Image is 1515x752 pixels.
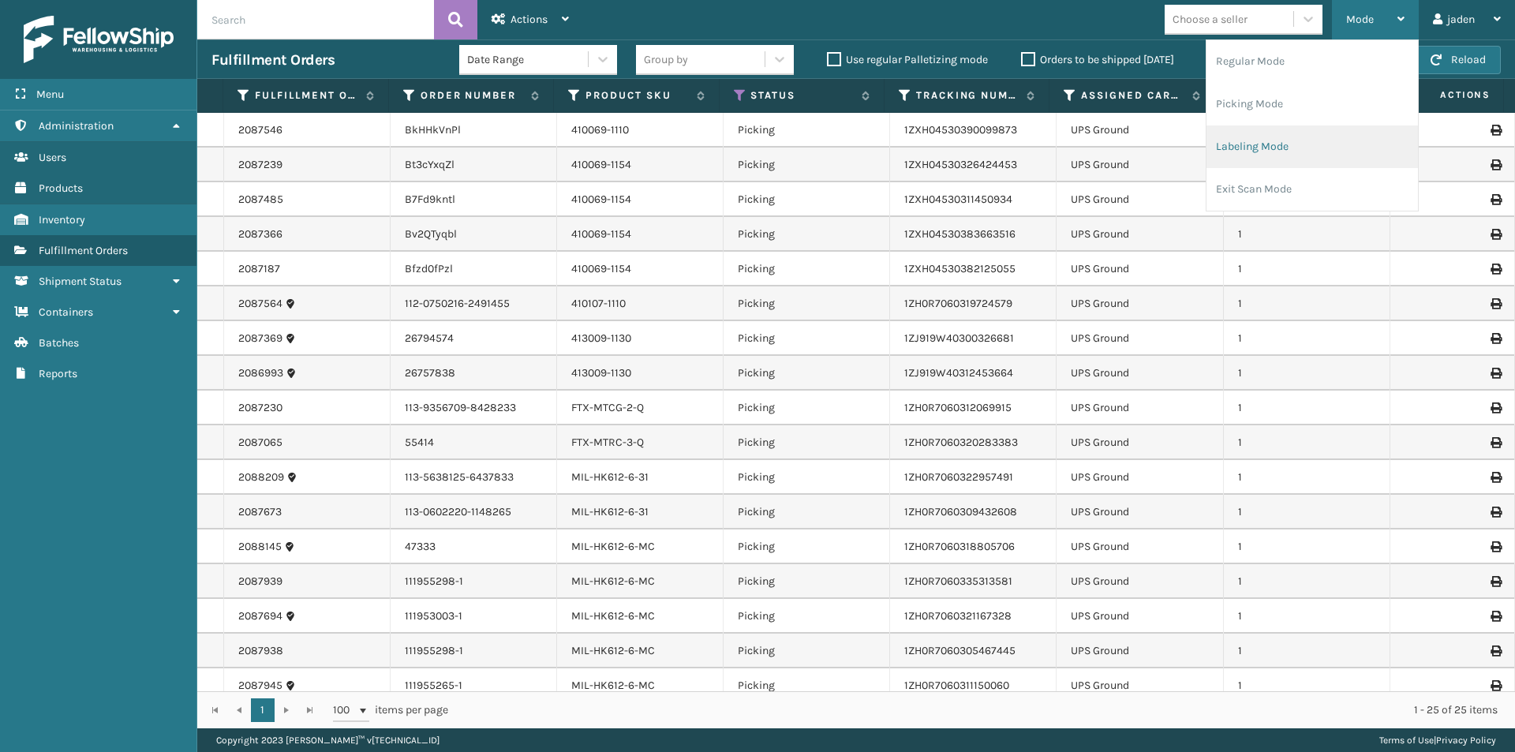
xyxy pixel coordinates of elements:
[39,305,93,319] span: Containers
[238,365,283,381] a: 2086993
[1173,11,1248,28] div: Choose a seller
[391,529,557,564] td: 47333
[1385,82,1500,108] span: Actions
[1491,611,1500,622] i: Print Label
[1224,286,1390,321] td: 1
[1224,495,1390,529] td: 1
[1057,529,1223,564] td: UPS Ground
[391,217,557,252] td: Bv2QTyqbl
[238,192,283,208] a: 2087485
[1224,634,1390,668] td: 1
[724,113,890,148] td: Picking
[1057,599,1223,634] td: UPS Ground
[1057,391,1223,425] td: UPS Ground
[391,564,557,599] td: 111955298-1
[39,119,114,133] span: Administration
[238,226,282,242] a: 2087366
[1057,286,1223,321] td: UPS Ground
[333,702,357,718] span: 100
[39,367,77,380] span: Reports
[1057,495,1223,529] td: UPS Ground
[1057,113,1223,148] td: UPS Ground
[511,13,548,26] span: Actions
[724,529,890,564] td: Picking
[39,244,128,257] span: Fulfillment Orders
[1491,437,1500,448] i: Print Label
[904,679,1009,692] a: 1ZH0R7060311150060
[1379,728,1496,752] div: |
[391,425,557,460] td: 55414
[1491,507,1500,518] i: Print Label
[1491,333,1500,344] i: Print Label
[904,158,1017,171] a: 1ZXH04530326424453
[1491,368,1500,379] i: Print Label
[724,599,890,634] td: Picking
[571,193,631,206] a: 410069-1154
[1057,148,1223,182] td: UPS Ground
[827,53,988,66] label: Use regular Palletizing mode
[391,599,557,634] td: 111953003-1
[1491,402,1500,413] i: Print Label
[39,181,83,195] span: Products
[1224,529,1390,564] td: 1
[904,470,1013,484] a: 1ZH0R7060322957491
[1224,425,1390,460] td: 1
[391,668,557,703] td: 111955265-1
[216,728,440,752] p: Copyright 2023 [PERSON_NAME]™ v [TECHNICAL_ID]
[391,252,557,286] td: Bfzd0fPzl
[211,51,335,69] h3: Fulfillment Orders
[1224,599,1390,634] td: 1
[904,505,1017,518] a: 1ZH0R7060309432608
[904,331,1014,345] a: 1ZJ919W40300326681
[1491,541,1500,552] i: Print Label
[1057,217,1223,252] td: UPS Ground
[391,113,557,148] td: BkHHkVnPl
[391,148,557,182] td: Bt3cYxqZl
[391,321,557,356] td: 26794574
[39,151,66,164] span: Users
[391,495,557,529] td: 113-0602220-1148265
[238,539,282,555] a: 2088145
[421,88,523,103] label: Order Number
[1491,645,1500,657] i: Print Label
[1057,252,1223,286] td: UPS Ground
[724,460,890,495] td: Picking
[238,261,280,277] a: 2087187
[238,122,282,138] a: 2087546
[904,644,1016,657] a: 1ZH0R7060305467445
[724,634,890,668] td: Picking
[724,425,890,460] td: Picking
[39,213,85,226] span: Inventory
[1224,252,1390,286] td: 1
[904,366,1013,380] a: 1ZJ919W40312453664
[1416,46,1501,74] button: Reload
[391,182,557,217] td: B7Fd9kntl
[1021,53,1174,66] label: Orders to be shipped [DATE]
[1379,735,1434,746] a: Terms of Use
[724,148,890,182] td: Picking
[1491,680,1500,691] i: Print Label
[1057,460,1223,495] td: UPS Ground
[571,574,655,588] a: MIL-HK612-6-MC
[724,217,890,252] td: Picking
[36,88,64,101] span: Menu
[238,574,282,589] a: 2087939
[238,331,282,346] a: 2087369
[1206,83,1418,125] li: Picking Mode
[904,297,1012,310] a: 1ZH0R7060319724579
[571,123,629,137] a: 410069-1110
[571,609,655,623] a: MIL-HK612-6-MC
[724,356,890,391] td: Picking
[1224,564,1390,599] td: 1
[571,401,644,414] a: FTX-MTCG-2-Q
[391,634,557,668] td: 111955298-1
[724,286,890,321] td: Picking
[571,158,631,171] a: 410069-1154
[1224,391,1390,425] td: 1
[585,88,688,103] label: Product SKU
[904,123,1017,137] a: 1ZXH04530390099873
[904,227,1016,241] a: 1ZXH04530383663516
[724,564,890,599] td: Picking
[1224,321,1390,356] td: 1
[571,331,631,345] a: 413009-1130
